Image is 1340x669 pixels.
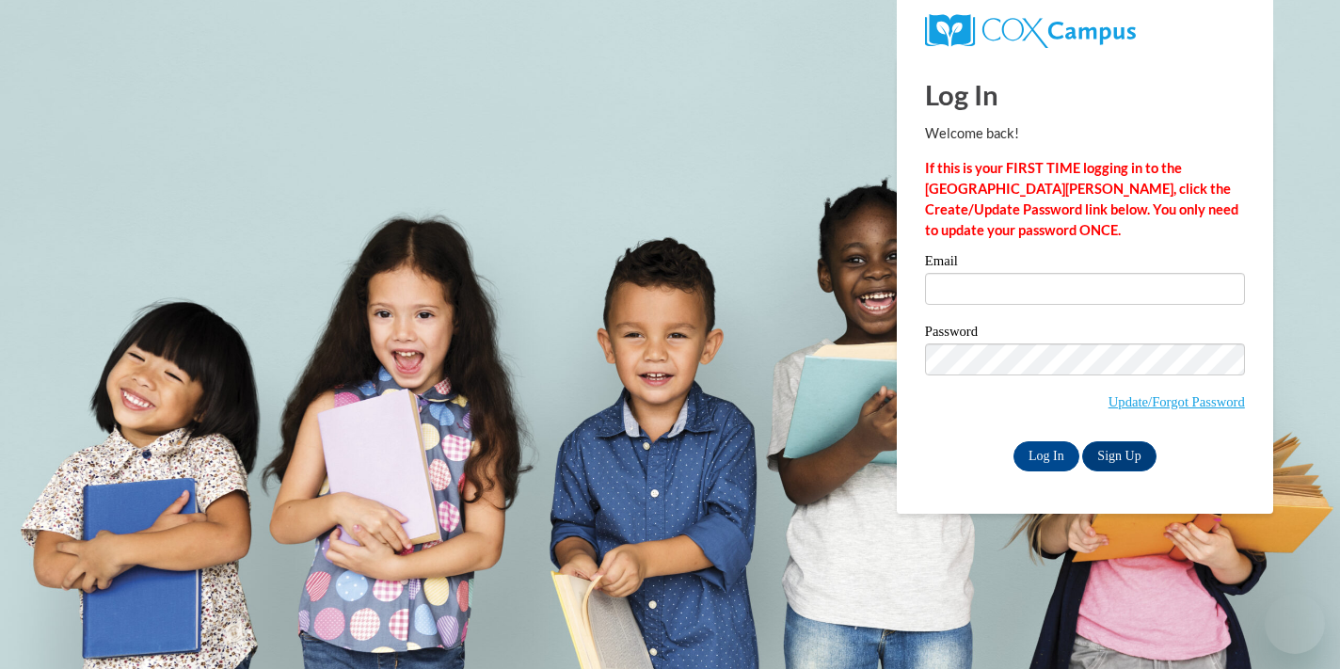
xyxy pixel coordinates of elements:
h1: Log In [925,75,1245,114]
label: Email [925,254,1245,273]
label: Password [925,325,1245,343]
a: Sign Up [1082,441,1156,471]
img: COX Campus [925,14,1136,48]
strong: If this is your FIRST TIME logging in to the [GEOGRAPHIC_DATA][PERSON_NAME], click the Create/Upd... [925,160,1238,238]
p: Welcome back! [925,123,1245,144]
a: COX Campus [925,14,1245,48]
iframe: Button to launch messaging window [1265,594,1325,654]
a: Update/Forgot Password [1109,394,1245,409]
input: Log In [1013,441,1079,471]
